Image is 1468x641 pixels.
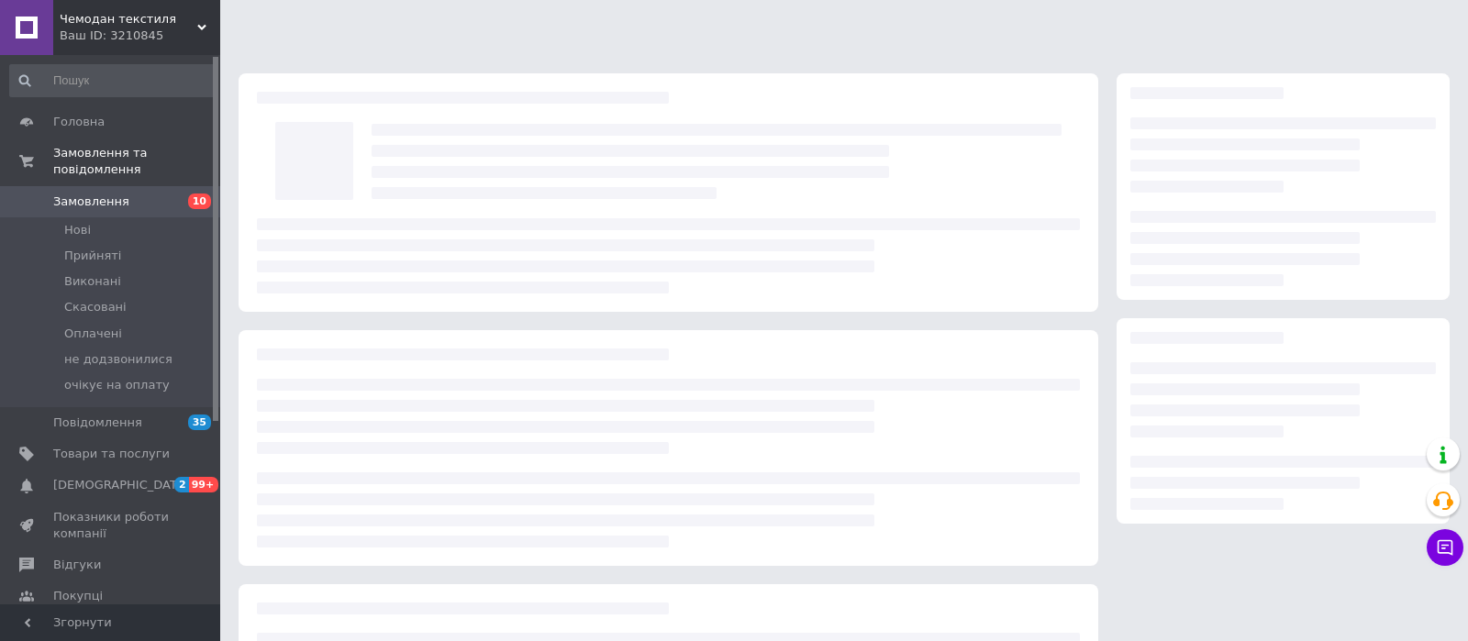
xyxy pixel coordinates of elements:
span: Прийняті [64,248,121,264]
span: не додзвонилися [64,351,172,368]
span: Головна [53,114,105,130]
button: Чат з покупцем [1427,529,1463,566]
input: Пошук [9,64,217,97]
span: Товари та послуги [53,446,170,462]
span: Нові [64,222,91,238]
span: 35 [188,414,211,430]
span: Покупці [53,588,103,604]
span: Оплачені [64,326,122,342]
span: Відгуки [53,557,101,573]
span: Чемодан текстиля [60,11,197,28]
span: [DEMOGRAPHIC_DATA] [53,477,189,493]
div: Ваш ID: 3210845 [60,28,220,44]
span: Замовлення [53,193,129,210]
span: 2 [174,477,189,492]
span: Скасовані [64,299,127,315]
span: Показники роботи компанії [53,509,170,542]
span: Замовлення та повідомлення [53,145,220,178]
span: Повідомлення [53,414,142,431]
span: Виконані [64,273,121,290]
span: очікує на оплату [64,377,170,393]
span: 10 [188,193,211,209]
span: 99+ [189,477,219,492]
